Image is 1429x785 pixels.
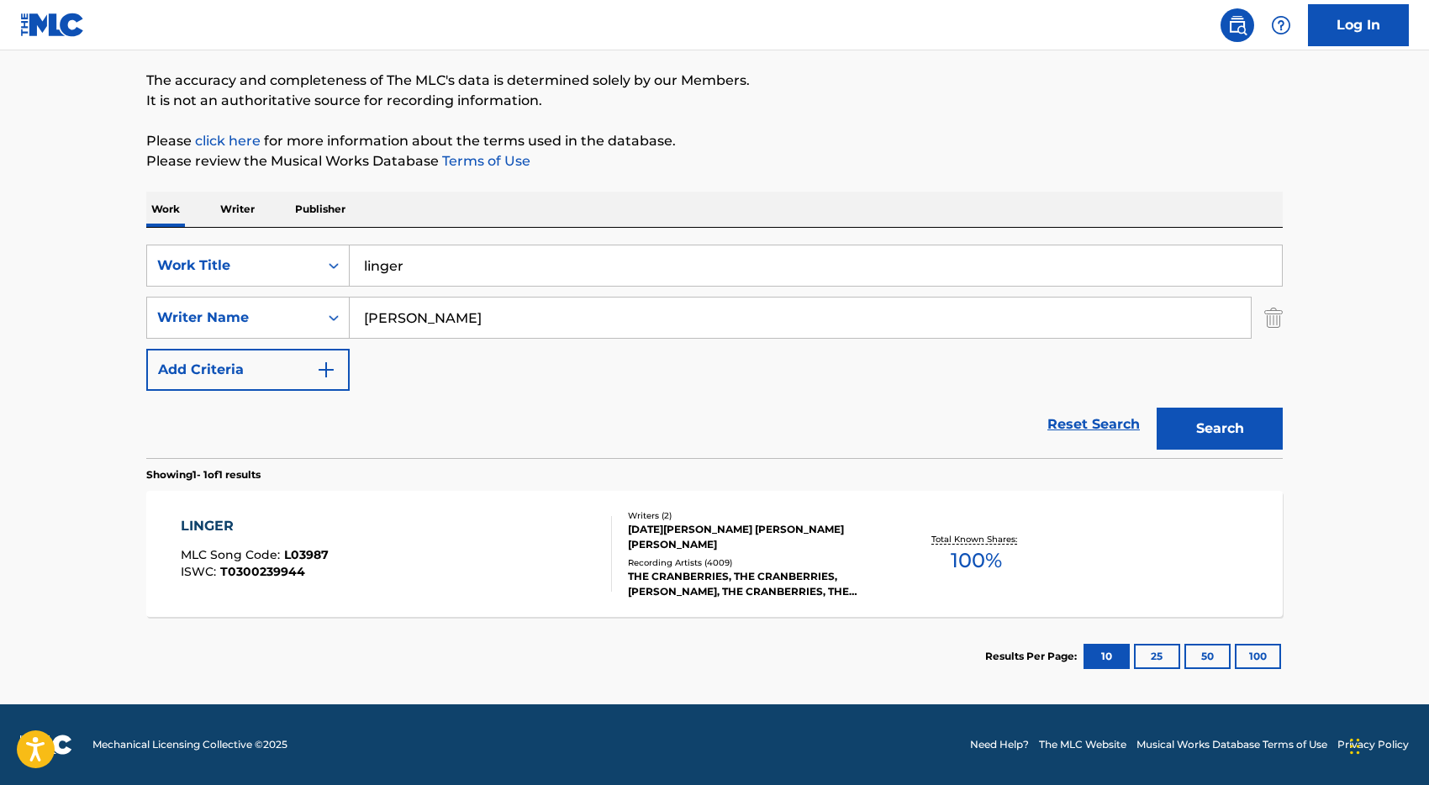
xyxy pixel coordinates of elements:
a: Musical Works Database Terms of Use [1136,737,1327,752]
button: Add Criteria [146,349,350,391]
a: Log In [1308,4,1409,46]
span: 100 % [951,545,1002,576]
p: Work [146,192,185,227]
form: Search Form [146,245,1283,458]
p: Writer [215,192,260,227]
a: click here [195,133,261,149]
img: Delete Criterion [1264,297,1283,339]
div: Help [1264,8,1298,42]
button: Search [1157,408,1283,450]
div: Work Title [157,256,308,276]
span: Mechanical Licensing Collective © 2025 [92,737,287,752]
p: Publisher [290,192,351,227]
a: Public Search [1221,8,1254,42]
a: Terms of Use [439,153,530,169]
span: ISWC : [181,564,220,579]
a: Reset Search [1039,406,1148,443]
div: Writers ( 2 ) [628,509,882,522]
a: Need Help? [970,737,1029,752]
p: Results Per Page: [985,649,1081,664]
a: The MLC Website [1039,737,1126,752]
div: [DATE][PERSON_NAME] [PERSON_NAME] [PERSON_NAME] [628,522,882,552]
img: 9d2ae6d4665cec9f34b9.svg [316,360,336,380]
div: Writer Name [157,308,308,328]
p: Showing 1 - 1 of 1 results [146,467,261,482]
div: THE CRANBERRIES, THE CRANBERRIES, [PERSON_NAME], THE CRANBERRIES, THE CRANBERRIES [628,569,882,599]
img: MLC Logo [20,13,85,37]
a: LINGERMLC Song Code:L03987ISWC:T0300239944Writers (2)[DATE][PERSON_NAME] [PERSON_NAME] [PERSON_NA... [146,491,1283,617]
p: It is not an authoritative source for recording information. [146,91,1283,111]
p: Please for more information about the terms used in the database. [146,131,1283,151]
img: search [1227,15,1247,35]
span: MLC Song Code : [181,547,284,562]
a: Privacy Policy [1337,737,1409,752]
button: 10 [1084,644,1130,669]
button: 50 [1184,644,1231,669]
p: The accuracy and completeness of The MLC's data is determined solely by our Members. [146,71,1283,91]
button: 100 [1235,644,1281,669]
div: LINGER [181,516,329,536]
span: L03987 [284,547,329,562]
span: T0300239944 [220,564,305,579]
img: help [1271,15,1291,35]
button: 25 [1134,644,1180,669]
div: Recording Artists ( 4009 ) [628,556,882,569]
p: Total Known Shares: [931,533,1021,545]
iframe: Chat Widget [1345,704,1429,785]
p: Please review the Musical Works Database [146,151,1283,171]
img: logo [20,735,72,755]
div: Drag [1350,721,1360,772]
